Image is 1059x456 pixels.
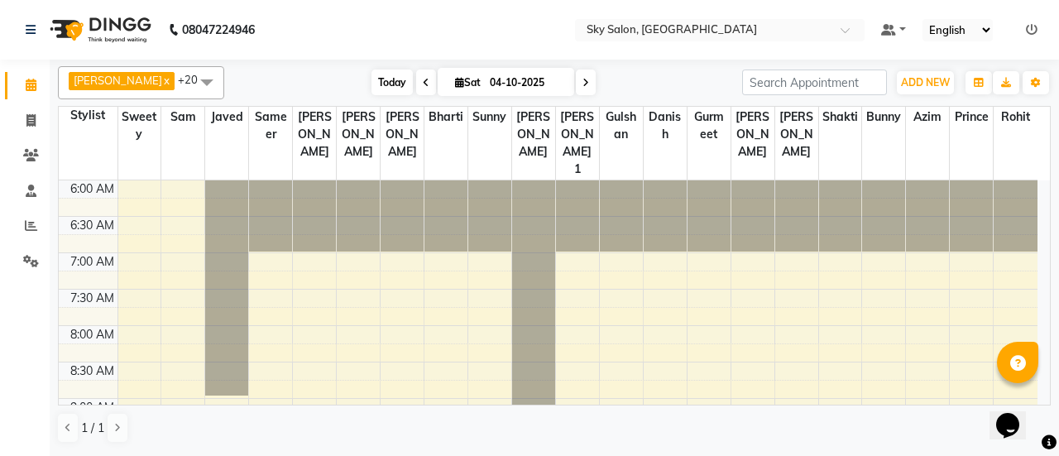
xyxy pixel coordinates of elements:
span: 1 / 1 [81,420,104,437]
span: [PERSON_NAME] [381,107,424,162]
span: [PERSON_NAME] [512,107,555,162]
span: Today [371,70,413,95]
span: [PERSON_NAME] [775,107,818,162]
span: Sat [451,76,485,89]
div: 9:00 AM [67,399,117,416]
span: Gulshan [600,107,643,145]
span: Danish [644,107,687,145]
span: [PERSON_NAME] [731,107,774,162]
a: x [162,74,170,87]
div: 6:30 AM [67,217,117,234]
div: 8:00 AM [67,326,117,343]
iframe: chat widget [990,390,1042,439]
span: Bunny [862,107,905,127]
span: ADD NEW [901,76,950,89]
span: sameer [249,107,292,145]
button: ADD NEW [897,71,954,94]
input: 2025-10-04 [485,70,568,95]
img: logo [42,7,156,53]
div: 7:00 AM [67,253,117,271]
div: 7:30 AM [67,290,117,307]
span: prince [950,107,993,127]
span: gurmeet [688,107,731,145]
div: Stylist [59,107,117,124]
span: sam [161,107,204,127]
div: 6:00 AM [67,180,117,198]
input: Search Appointment [742,70,887,95]
span: rohit [994,107,1037,127]
span: [PERSON_NAME] [74,74,162,87]
span: javed [205,107,248,127]
span: [PERSON_NAME] [337,107,380,162]
span: sunny [468,107,511,127]
span: azim [906,107,949,127]
div: 8:30 AM [67,362,117,380]
span: [PERSON_NAME] [293,107,336,162]
span: shakti [819,107,862,127]
span: [PERSON_NAME] 1 [556,107,599,180]
span: sweety [118,107,161,145]
span: +20 [178,73,210,86]
b: 08047224946 [182,7,255,53]
span: bharti [424,107,467,127]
